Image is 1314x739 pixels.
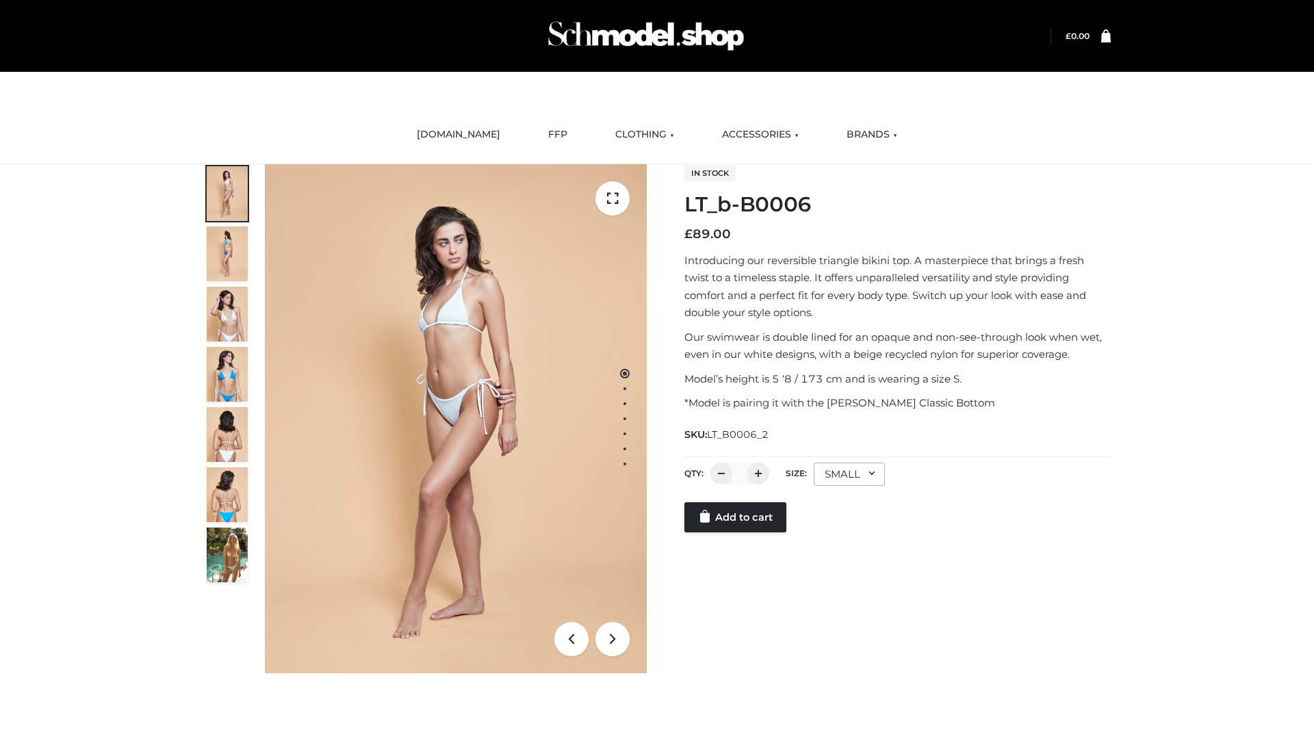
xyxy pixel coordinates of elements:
[684,226,693,242] span: £
[207,347,248,402] img: ArielClassicBikiniTop_CloudNine_AzureSky_OW114ECO_4-scaled.jpg
[1066,31,1071,41] span: £
[265,164,647,673] img: LT_b-B0006
[684,394,1111,412] p: *Model is pairing it with the [PERSON_NAME] Classic Bottom
[207,166,248,221] img: ArielClassicBikiniTop_CloudNine_AzureSky_OW114ECO_1-scaled.jpg
[684,252,1111,322] p: Introducing our reversible triangle bikini top. A masterpiece that brings a fresh twist to a time...
[605,120,684,150] a: CLOTHING
[1066,31,1090,41] bdi: 0.00
[684,370,1111,388] p: Model’s height is 5 ‘8 / 173 cm and is wearing a size S.
[712,120,809,150] a: ACCESSORIES
[684,192,1111,217] h1: LT_b-B0006
[707,428,769,441] span: LT_B0006_2
[207,287,248,341] img: ArielClassicBikiniTop_CloudNine_AzureSky_OW114ECO_3-scaled.jpg
[543,9,749,63] img: Schmodel Admin 964
[207,226,248,281] img: ArielClassicBikiniTop_CloudNine_AzureSky_OW114ECO_2-scaled.jpg
[538,120,578,150] a: FFP
[684,165,736,181] span: In stock
[407,120,511,150] a: [DOMAIN_NAME]
[207,407,248,462] img: ArielClassicBikiniTop_CloudNine_AzureSky_OW114ECO_7-scaled.jpg
[836,120,907,150] a: BRANDS
[1066,31,1090,41] a: £0.00
[684,502,786,532] a: Add to cart
[684,426,770,443] span: SKU:
[684,226,731,242] bdi: 89.00
[684,468,704,478] label: QTY:
[814,463,885,486] div: SMALL
[207,467,248,522] img: ArielClassicBikiniTop_CloudNine_AzureSky_OW114ECO_8-scaled.jpg
[684,328,1111,363] p: Our swimwear is double lined for an opaque and non-see-through look when wet, even in our white d...
[207,528,248,582] img: Arieltop_CloudNine_AzureSky2.jpg
[786,468,807,478] label: Size:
